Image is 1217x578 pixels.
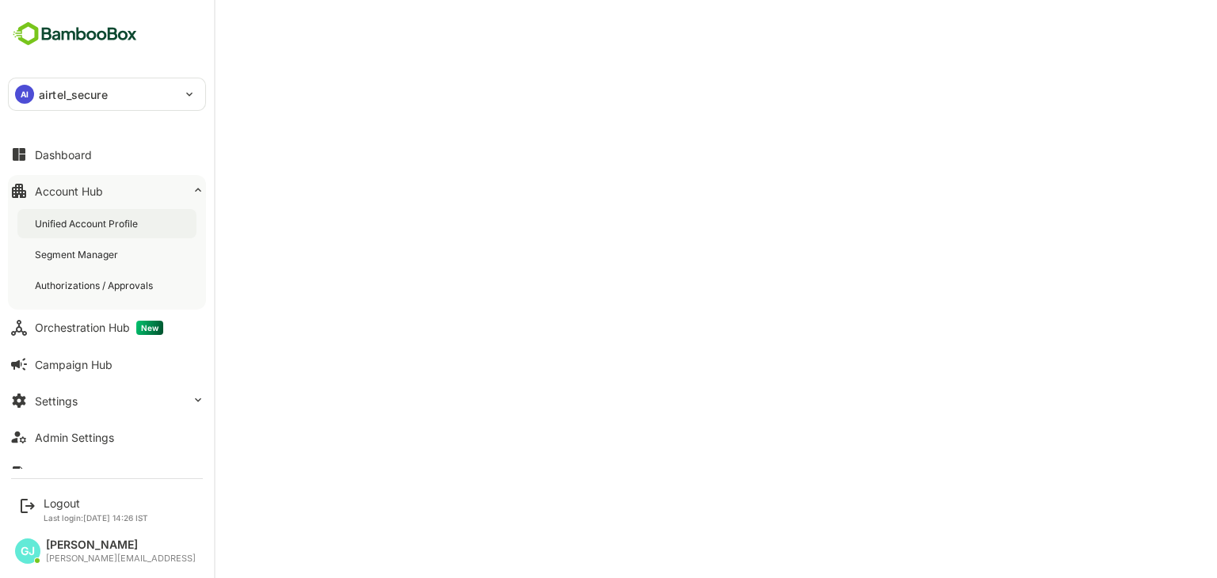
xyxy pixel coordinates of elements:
[44,513,148,523] p: Last login: [DATE] 14:26 IST
[35,279,156,292] div: Authorizations / Approvals
[35,431,114,444] div: Admin Settings
[35,358,113,371] div: Campaign Hub
[9,78,205,110] div: AIairtel_secure
[44,496,148,510] div: Logout
[8,348,206,380] button: Campaign Hub
[15,85,34,104] div: AI
[8,385,206,416] button: Settings
[8,421,206,453] button: Admin Settings
[35,184,103,198] div: Account Hub
[35,217,141,230] div: Unified Account Profile
[46,553,196,564] div: [PERSON_NAME][EMAIL_ADDRESS]
[8,458,206,489] button: Internal Pages
[35,394,78,408] div: Settings
[8,312,206,344] button: Orchestration HubNew
[8,175,206,207] button: Account Hub
[35,248,121,261] div: Segment Manager
[136,321,163,335] span: New
[35,148,92,162] div: Dashboard
[46,538,196,552] div: [PERSON_NAME]
[35,321,163,335] div: Orchestration Hub
[15,538,40,564] div: GJ
[39,86,108,103] p: airtel_secure
[8,139,206,170] button: Dashboard
[8,19,142,49] img: BambooboxFullLogoMark.5f36c76dfaba33ec1ec1367b70bb1252.svg
[35,467,109,481] div: Internal Pages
